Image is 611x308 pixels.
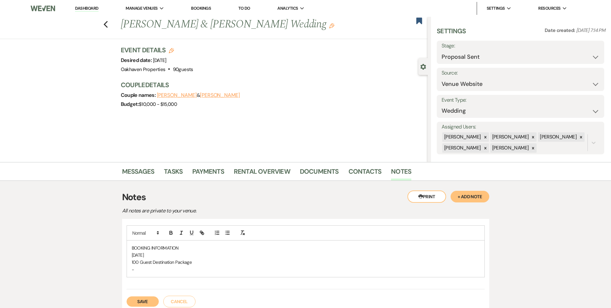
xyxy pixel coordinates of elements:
a: Documents [300,166,339,180]
h3: Settings [437,26,466,41]
label: Assigned Users: [442,122,599,132]
a: To Do [238,5,250,11]
div: [PERSON_NAME] [490,143,530,153]
span: Desired date: [121,57,153,64]
span: Oakhaven Properties [121,66,166,73]
span: Analytics [277,5,298,12]
label: Source: [442,68,599,78]
a: Messages [122,166,155,180]
label: Stage: [442,41,599,51]
button: Print [407,190,446,203]
a: Notes [391,166,411,180]
p: 100 Guest Destination Package [132,259,480,266]
span: Resources [538,5,560,12]
a: Dashboard [75,5,98,12]
a: Tasks [164,166,183,180]
div: [PERSON_NAME] [538,132,578,142]
span: 90 guests [173,66,193,73]
span: Settings [487,5,505,12]
p: All notes are private to your venue. [122,207,348,215]
h3: Notes [122,190,489,204]
span: Date created: [545,27,576,34]
a: Rental Overview [234,166,290,180]
button: [PERSON_NAME] [157,93,197,98]
button: Cancel [163,296,196,307]
button: Save [127,296,159,307]
span: Budget: [121,101,139,108]
button: [PERSON_NAME] [200,93,240,98]
button: Edit [329,23,334,28]
a: Payments [192,166,224,180]
h3: Couple Details [121,80,421,89]
span: & [157,92,240,98]
span: $10,000 - $15,000 [139,101,177,108]
p: [DATE] [132,252,480,259]
label: Event Type: [442,96,599,105]
span: Manage Venues [126,5,158,12]
span: [DATE] [153,57,167,64]
img: Weven Logo [31,2,55,15]
button: Close lead details [420,63,426,69]
div: [PERSON_NAME] [490,132,530,142]
a: Bookings [191,5,211,11]
div: [PERSON_NAME] [442,143,482,153]
p: BOOKING INFORMATION [132,244,480,252]
p: - [132,266,480,273]
span: Couple names: [121,92,157,98]
button: + Add Note [451,191,489,202]
h3: Event Details [121,46,193,55]
span: [DATE] 7:14 PM [576,27,605,34]
a: Contacts [348,166,382,180]
h1: [PERSON_NAME] & [PERSON_NAME] Wedding [121,17,364,32]
div: [PERSON_NAME] [442,132,482,142]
